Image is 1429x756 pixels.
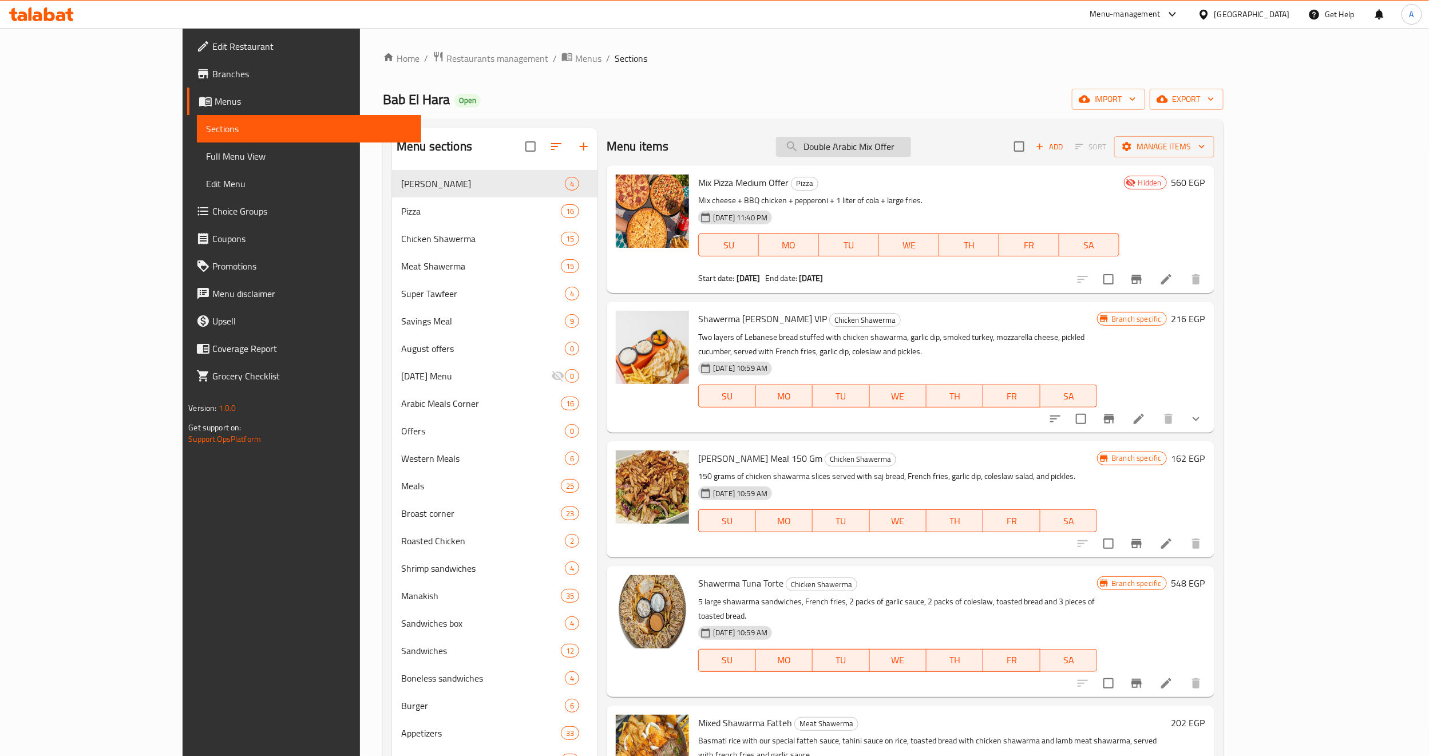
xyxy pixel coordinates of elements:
img: Mix Pizza Medium Offer [616,175,689,248]
a: Choice Groups [187,197,421,225]
span: SA [1064,237,1115,254]
div: Shrimp sandwiches4 [392,555,597,582]
div: Burger6 [392,692,597,719]
button: TU [813,385,869,407]
span: TH [931,388,979,405]
span: [PERSON_NAME] [401,177,565,191]
div: items [565,314,579,328]
div: items [565,534,579,548]
button: delete [1155,405,1182,433]
a: Sections [197,115,421,143]
button: TU [819,233,879,256]
div: Arabic Meals Corner16 [392,390,597,417]
button: FR [983,649,1040,672]
div: items [561,644,579,658]
button: export [1150,89,1224,110]
div: Savings Meal9 [392,307,597,335]
span: WE [874,388,922,405]
li: / [606,52,610,65]
span: export [1159,92,1214,106]
div: Meat Shawerma [794,717,858,731]
button: SU [698,385,755,407]
span: FR [988,652,1035,668]
button: MO [756,649,813,672]
span: 16 [561,398,579,409]
div: items [561,259,579,273]
button: SA [1040,385,1097,407]
span: Menus [575,52,601,65]
span: Get support on: [188,420,241,435]
span: Sections [206,122,412,136]
span: Chicken Shawerma [786,578,857,591]
span: Chicken Shawerma [830,314,900,327]
span: Manakish [401,589,561,603]
div: Chicken Shawerma [786,577,857,591]
svg: Inactive section [551,369,565,383]
span: Edit Menu [206,177,412,191]
span: 4 [565,563,579,574]
span: Mixed Shawarma Fatteh [698,714,792,731]
span: FR [988,513,1035,529]
span: [DATE] 11:40 PM [708,212,772,223]
div: items [565,342,579,355]
a: Edit menu item [1159,272,1173,286]
a: Promotions [187,252,421,280]
button: MO [759,233,819,256]
div: Maria [401,177,565,191]
a: Edit menu item [1159,537,1173,551]
div: items [565,616,579,630]
div: Meat Shawerma [401,259,561,273]
span: Super Tawfeer [401,287,565,300]
div: Broast corner23 [392,500,597,527]
span: Select to update [1097,671,1121,695]
button: Add section [570,133,597,160]
button: WE [870,649,927,672]
span: 0 [565,343,579,354]
button: Branch-specific-item [1123,530,1150,557]
span: 4 [565,179,579,189]
span: SU [703,388,751,405]
span: Branch specific [1107,453,1166,464]
div: Western Meals [401,452,565,465]
span: SU [703,652,751,668]
span: TU [817,513,865,529]
h6: 216 EGP [1171,311,1205,327]
span: Mix Pizza Medium Offer [698,174,789,191]
span: 0 [565,426,579,437]
span: Arabic Meals Corner [401,397,561,410]
div: Western Meals6 [392,445,597,472]
button: Branch-specific-item [1123,266,1150,293]
button: SU [698,509,755,532]
button: TH [939,233,999,256]
div: items [565,452,579,465]
div: items [565,699,579,713]
span: TU [824,237,874,254]
a: Menus [187,88,421,115]
span: [DATE] 10:59 AM [708,363,772,374]
h2: Menu sections [397,138,472,155]
button: WE [870,509,927,532]
button: WE [879,233,939,256]
span: Roasted Chicken [401,534,565,548]
div: Pizza16 [392,197,597,225]
span: import [1081,92,1136,106]
span: TH [931,513,979,529]
span: WE [874,513,922,529]
button: show more [1182,405,1210,433]
span: SA [1045,652,1092,668]
a: Full Menu View [197,143,421,170]
span: Restaurants management [446,52,548,65]
span: SU [703,237,754,254]
button: FR [999,233,1059,256]
span: Select all sections [518,134,543,159]
span: 2 [565,536,579,547]
div: Meals [401,479,561,493]
span: Edit Restaurant [212,39,412,53]
span: Promotions [212,259,412,273]
button: Branch-specific-item [1123,670,1150,697]
div: Manakish35 [392,582,597,609]
div: Boneless sandwiches4 [392,664,597,692]
span: Branches [212,67,412,81]
span: 1.0.0 [219,401,236,415]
